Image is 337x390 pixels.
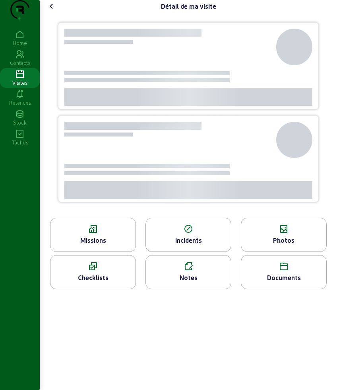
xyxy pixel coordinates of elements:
[146,236,231,245] div: Incidents
[50,273,136,283] div: Checklists
[241,273,326,283] div: Documents
[50,236,136,245] div: Missions
[241,236,326,245] div: Photos
[146,273,231,283] div: Notes
[161,2,216,11] div: Détail de ma visite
